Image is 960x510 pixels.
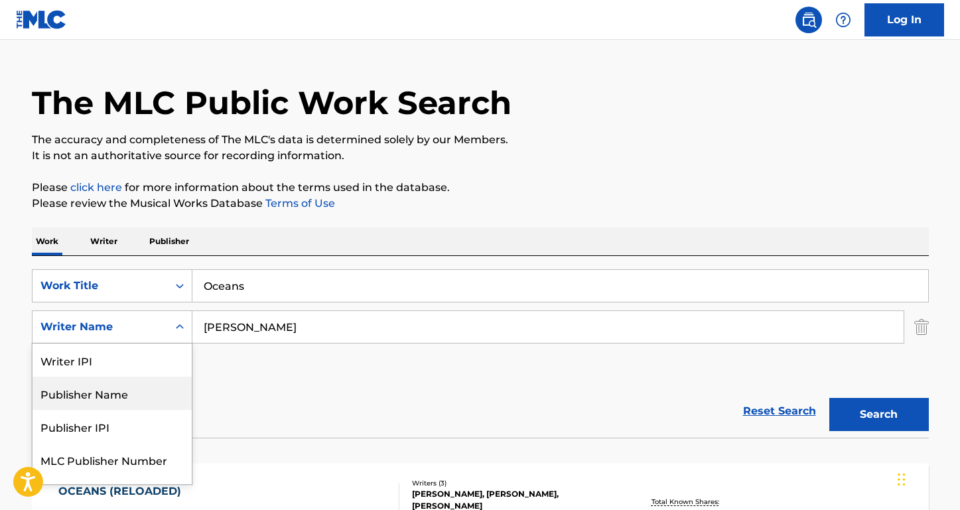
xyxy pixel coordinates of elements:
img: search [801,12,817,28]
p: The accuracy and completeness of The MLC's data is determined solely by our Members. [32,132,929,148]
div: OCEANS (RELOADED) [58,483,188,499]
div: Work Title [40,278,160,294]
div: Writers ( 3 ) [412,478,612,488]
p: Total Known Shares: [651,497,722,507]
div: Writer IPI [33,344,192,377]
a: Public Search [795,7,822,33]
a: Terms of Use [263,197,335,210]
div: MLC Publisher Number [33,443,192,476]
img: Delete Criterion [914,310,929,344]
a: click here [70,181,122,194]
p: Writer [86,227,121,255]
iframe: Chat Widget [894,446,960,510]
button: Search [829,398,929,431]
p: Work [32,227,62,255]
h1: The MLC Public Work Search [32,83,512,123]
p: It is not an authoritative source for recording information. [32,148,929,164]
p: Publisher [145,227,193,255]
div: Glisser [898,460,906,499]
a: Reset Search [736,397,823,426]
p: Please for more information about the terms used in the database. [32,180,929,196]
form: Search Form [32,269,929,438]
div: Publisher Name [33,377,192,410]
p: Please review the Musical Works Database [32,196,929,212]
div: Writer Name [40,319,160,335]
div: Widget de chat [894,446,960,510]
div: Writer Name [33,476,192,509]
img: help [835,12,851,28]
img: MLC Logo [16,10,67,29]
div: Publisher IPI [33,410,192,443]
div: Help [830,7,857,33]
a: Log In [864,3,944,36]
